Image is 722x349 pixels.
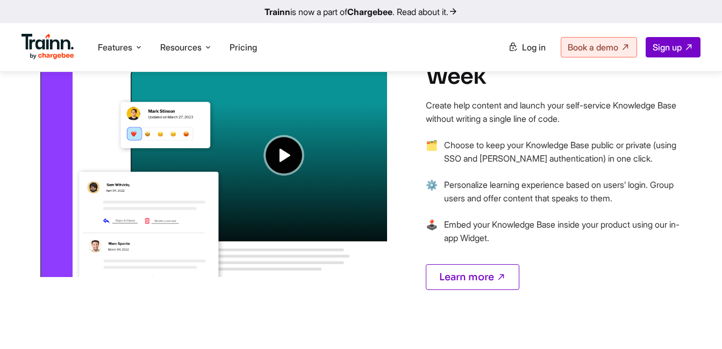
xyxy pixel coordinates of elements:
[444,178,683,205] p: Personalize learning experience based on users’ login. Group users and offer content that speaks ...
[426,264,519,290] a: Learn more
[561,37,637,57] a: Book a demo
[265,6,290,17] b: Trainn
[426,178,438,218] span: →
[160,41,202,53] span: Resources
[98,41,132,53] span: Features
[347,6,392,17] b: Chargebee
[646,37,700,57] a: Sign up
[444,139,683,165] p: Choose to keep your Knowledge Base public or private (using SSO and [PERSON_NAME] authentication)...
[502,38,552,57] a: Log in
[522,42,546,53] span: Log in
[426,218,438,258] span: →
[653,42,682,53] span: Sign up
[444,218,683,245] p: Embed your Knowledge Base inside your product using our in-app Widget.
[568,42,618,53] span: Book a demo
[426,139,438,178] span: →
[668,297,722,349] iframe: Chat Widget
[426,99,683,126] p: Create help content and launch your self-service Knowledge Base without writing a single line of ...
[22,34,74,60] img: Trainn Logo
[230,42,257,53] a: Pricing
